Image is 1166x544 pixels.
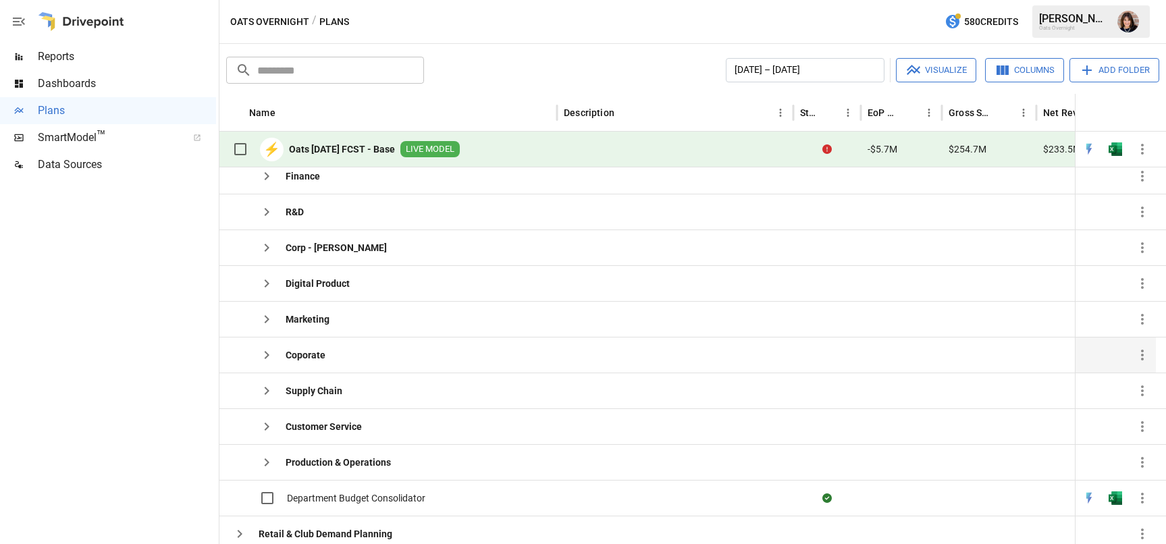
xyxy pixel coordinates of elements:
[1039,12,1109,25] div: [PERSON_NAME]
[38,76,216,92] span: Dashboards
[277,103,296,122] button: Sort
[38,103,216,119] span: Plans
[839,103,857,122] button: Status column menu
[949,107,994,118] div: Gross Sales
[286,205,304,219] b: R&D
[1109,3,1147,40] button: Lisa Lutich
[616,103,635,122] button: Sort
[286,312,329,326] b: Marketing
[289,142,395,156] b: Oats [DATE] FCST - Base
[1082,142,1096,156] img: quick-edit-flash.b8aec18c.svg
[286,420,362,433] b: Customer Service
[985,58,1064,82] button: Columns
[1137,103,1156,122] button: Sort
[260,138,284,161] div: ⚡
[312,13,317,30] div: /
[249,107,275,118] div: Name
[800,107,818,118] div: Status
[822,142,832,156] div: Error during sync.
[1082,491,1096,505] img: quick-edit-flash.b8aec18c.svg
[939,9,1024,34] button: 580Credits
[868,107,899,118] div: EoP Cash
[1082,142,1096,156] div: Open in Quick Edit
[822,491,832,505] div: Sync complete
[286,456,391,469] b: Production & Operations
[286,169,320,183] b: Finance
[995,103,1014,122] button: Sort
[920,103,938,122] button: EoP Cash column menu
[868,142,897,156] span: -$5.7M
[964,13,1018,30] span: 580 Credits
[949,142,986,156] span: $254.7M
[259,527,392,541] b: Retail & Club Demand Planning
[1109,142,1122,156] div: Open in Excel
[400,143,460,156] span: LIVE MODEL
[771,103,790,122] button: Description column menu
[1082,491,1096,505] div: Open in Quick Edit
[286,241,387,254] b: Corp - [PERSON_NAME]
[287,491,425,505] span: Department Budget Consolidator
[1109,142,1122,156] img: excel-icon.76473adf.svg
[1069,58,1159,82] button: Add Folder
[286,277,350,290] b: Digital Product
[1039,25,1109,31] div: Oats Overnight
[1043,142,1081,156] span: $233.5M
[286,384,342,398] b: Supply Chain
[1043,107,1088,118] div: Net Revenue
[901,103,920,122] button: Sort
[820,103,839,122] button: Sort
[97,128,106,144] span: ™
[564,107,614,118] div: Description
[896,58,976,82] button: Visualize
[1109,491,1122,505] img: excel-icon.76473adf.svg
[1014,103,1033,122] button: Gross Sales column menu
[38,130,178,146] span: SmartModel
[38,49,216,65] span: Reports
[230,13,309,30] button: Oats Overnight
[286,348,325,362] b: Coporate
[1109,491,1122,505] div: Open in Excel
[726,58,884,82] button: [DATE] – [DATE]
[38,157,216,173] span: Data Sources
[1117,11,1139,32] img: Lisa Lutich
